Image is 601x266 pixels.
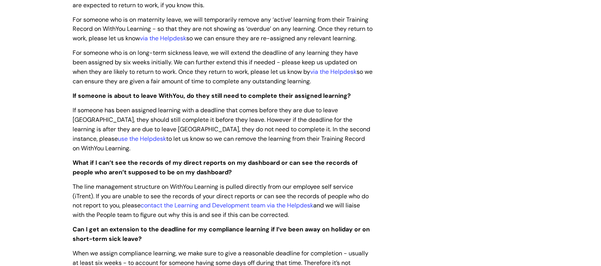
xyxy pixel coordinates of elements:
[140,34,186,42] a: via the Helpdesk
[73,159,358,176] strong: What if I can’t see the records of my direct reports on my dashboard or can see the records of pe...
[73,16,373,43] span: For someone who is on maternity leave, we will temporarily remove any ‘active’ learning from thei...
[73,49,373,85] span: For someone who is on long-term sickness leave, we will extend the deadline of any learning they ...
[73,106,370,152] span: If someone has been assigned learning with a deadline that comes before they are due to leave [GE...
[73,183,369,219] span: The line management structure on WithYou Learning is pulled directly from our employee self servi...
[73,225,370,243] strong: Can I get an extension to the deadline for my compliance learning if I’ve been away on holiday or...
[118,135,166,143] a: use the Helpdesk
[141,201,313,209] a: contact the Learning and Development team via the Helpdesk
[73,92,351,100] strong: If someone is about to leave WithYou, do they still need to complete their assigned learning?
[310,68,357,76] a: via the Helpdesk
